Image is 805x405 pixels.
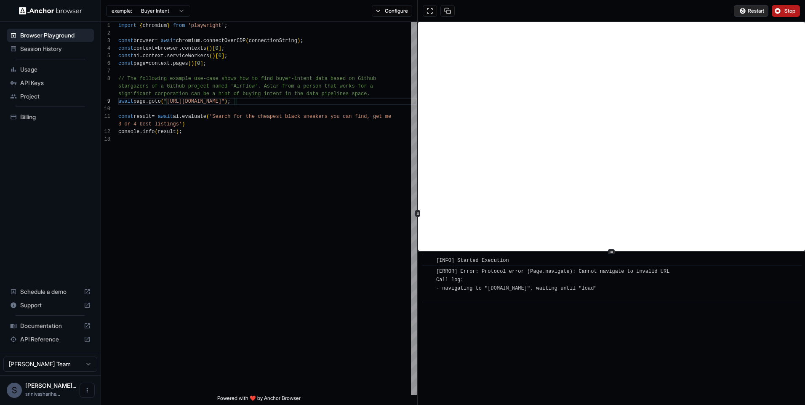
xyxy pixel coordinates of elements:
[101,98,110,105] div: 9
[734,5,768,17] button: Restart
[212,45,215,51] span: [
[488,285,527,291] a: [DOMAIN_NAME]
[212,53,215,59] span: )
[209,114,361,120] span: 'Search for the cheapest black sneakers you can fi
[361,114,391,120] span: nd, get me
[182,114,206,120] span: evaluate
[7,90,94,103] div: Project
[118,38,133,44] span: const
[133,114,152,120] span: result
[215,53,218,59] span: [
[167,53,209,59] span: serviceWorkers
[25,391,60,397] span: srinivashariharan87@gmail.com
[173,61,188,67] span: pages
[158,114,173,120] span: await
[7,63,94,76] div: Usage
[101,128,110,136] div: 12
[203,61,206,67] span: ;
[217,395,301,405] span: Powered with ❤️ by Anchor Browser
[118,114,133,120] span: const
[139,53,142,59] span: =
[179,114,182,120] span: .
[772,5,800,17] button: Stop
[146,99,149,104] span: .
[139,129,142,135] span: .
[436,258,509,264] span: [INFO] Started Execution
[118,83,267,89] span: stargazers of a Github project named 'Airflow'. A
[173,23,185,29] span: from
[203,38,246,44] span: connectOverCDP
[297,38,300,44] span: )
[19,7,82,15] img: Anchor Logo
[426,256,430,265] span: ​
[152,114,155,120] span: =
[155,45,157,51] span: =
[182,45,206,51] span: contexts
[784,8,796,14] span: Stop
[224,23,227,29] span: ;
[426,267,430,276] span: ​
[101,113,110,120] div: 11
[197,61,200,67] span: 0
[227,99,230,104] span: ;
[133,38,155,44] span: browser
[118,76,270,82] span: // The following example use-case shows how to fin
[164,53,167,59] span: .
[7,333,94,346] div: API Reference
[194,61,197,67] span: [
[118,53,133,59] span: const
[155,38,157,44] span: =
[170,61,173,67] span: .
[118,23,136,29] span: import
[748,8,764,14] span: Restart
[188,61,191,67] span: (
[133,99,146,104] span: page
[7,319,94,333] div: Documentation
[7,42,94,56] div: Session History
[149,99,161,104] span: goto
[224,53,227,59] span: ;
[300,38,303,44] span: ;
[7,29,94,42] div: Browser Playground
[423,5,437,17] button: Open in full screen
[209,53,212,59] span: (
[7,383,22,398] div: S
[246,38,249,44] span: (
[118,61,133,67] span: const
[133,45,155,51] span: context
[206,114,209,120] span: (
[372,5,413,17] button: Configure
[101,60,110,67] div: 6
[7,285,94,298] div: Schedule a demo
[118,129,139,135] span: console
[80,383,95,398] button: Open menu
[118,45,133,51] span: const
[215,45,218,51] span: 0
[200,61,203,67] span: ]
[146,61,149,67] span: =
[200,38,203,44] span: .
[143,129,155,135] span: info
[7,76,94,90] div: API Keys
[139,23,142,29] span: {
[143,23,167,29] span: chromium
[133,53,139,59] span: ai
[20,335,80,344] span: API Reference
[20,65,91,74] span: Usage
[219,45,221,51] span: ]
[270,91,370,97] span: tent in the data pipelines space.
[182,121,185,127] span: )
[179,129,182,135] span: ;
[219,53,221,59] span: 0
[101,45,110,52] div: 4
[143,53,164,59] span: context
[20,322,80,330] span: Documentation
[149,61,170,67] span: context
[101,22,110,29] div: 1
[101,52,110,60] div: 5
[167,23,170,29] span: }
[20,79,91,87] span: API Keys
[101,67,110,75] div: 7
[25,382,76,389] span: Srinivas Hariharan
[112,8,132,14] span: example:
